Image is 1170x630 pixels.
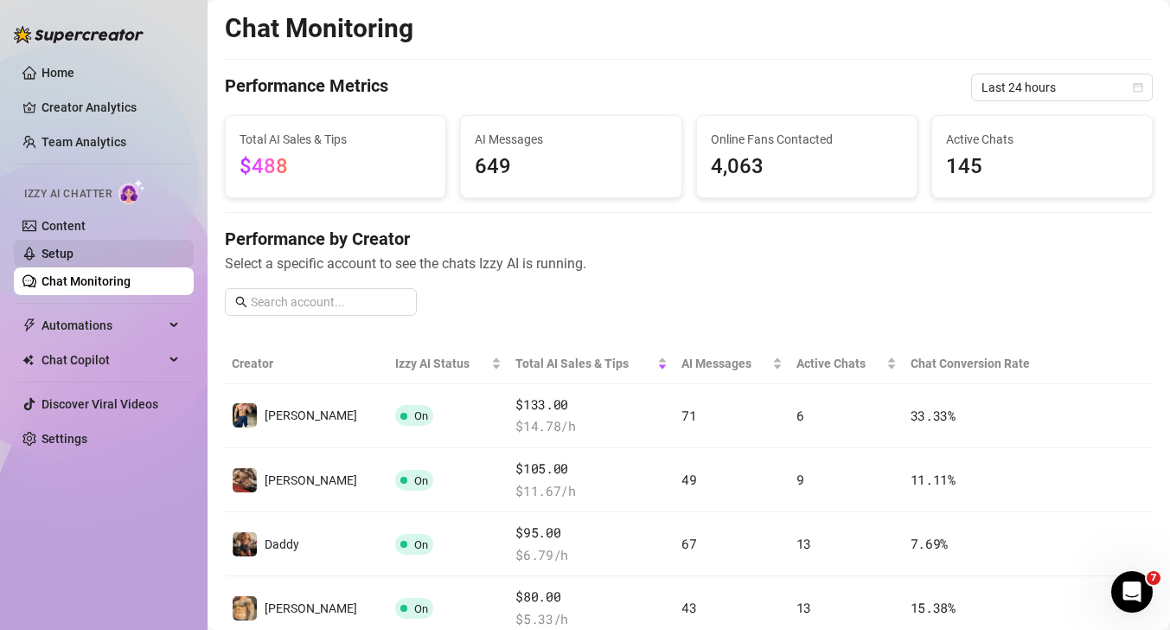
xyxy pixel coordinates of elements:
th: AI Messages [675,344,790,384]
span: calendar [1133,82,1143,93]
span: AI Messages [681,354,769,373]
iframe: Intercom live chat [1111,571,1153,613]
span: 33.33 % [911,407,956,424]
span: $95.00 [515,523,668,543]
span: Total AI Sales & Tips [240,130,432,149]
img: logo-BBDzfeDw.svg [14,26,144,43]
span: On [414,602,428,615]
span: AI Messages [475,130,667,149]
th: Creator [225,344,388,384]
th: Total AI Sales & Tips [508,344,675,384]
span: 9 [796,471,804,488]
span: On [414,409,428,422]
a: Setup [42,247,74,260]
input: Search account... [251,292,406,312]
span: Izzy AI Chatter [24,186,112,202]
span: Active Chats [946,130,1138,149]
span: 49 [681,471,696,488]
span: 13 [796,599,811,616]
img: Paul [233,403,257,427]
span: search [235,296,247,308]
span: [PERSON_NAME] [265,473,357,487]
span: $133.00 [515,395,668,415]
img: Dylan [233,468,257,492]
img: AI Chatter [118,179,145,204]
span: 7 [1147,571,1160,585]
h2: Chat Monitoring [225,12,413,45]
img: 𝙅𝙊𝙀 [233,596,257,620]
span: $ 6.79 /h [515,545,668,566]
img: Daddy [233,532,257,556]
a: Chat Monitoring [42,274,131,288]
span: $80.00 [515,587,668,607]
span: $ 14.78 /h [515,416,668,437]
span: 71 [681,407,696,424]
span: [PERSON_NAME] [265,601,357,615]
span: Select a specific account to see the chats Izzy AI is running. [225,253,1153,274]
span: 4,063 [711,151,903,183]
span: Active Chats [796,354,883,373]
span: 11.11 % [911,471,956,488]
span: $488 [240,154,288,178]
a: Content [42,219,86,233]
span: $ 11.67 /h [515,481,668,502]
span: Izzy AI Status [395,354,488,373]
a: Settings [42,432,87,446]
th: Active Chats [790,344,904,384]
span: 145 [946,151,1138,183]
a: Team Analytics [42,135,126,149]
a: Discover Viral Videos [42,397,158,411]
span: Online Fans Contacted [711,130,903,149]
span: Last 24 hours [981,74,1142,100]
span: 15.38 % [911,599,956,616]
th: Chat Conversion Rate [904,344,1060,384]
span: On [414,474,428,487]
img: Chat Copilot [22,354,34,366]
h4: Performance by Creator [225,227,1153,251]
span: 7.69 % [911,535,949,552]
span: $ 5.33 /h [515,609,668,630]
th: Izzy AI Status [388,344,508,384]
span: [PERSON_NAME] [265,408,357,422]
h4: Performance Metrics [225,74,388,101]
span: Chat Copilot [42,346,164,374]
span: 13 [796,535,811,552]
span: Total AI Sales & Tips [515,354,654,373]
span: 649 [475,151,667,183]
span: On [414,538,428,551]
span: Automations [42,312,164,339]
span: 67 [681,535,696,552]
a: Home [42,66,74,80]
span: 6 [796,407,804,424]
span: Daddy [265,537,299,551]
span: 43 [681,599,696,616]
span: $105.00 [515,459,668,479]
span: thunderbolt [22,318,36,332]
a: Creator Analytics [42,93,180,121]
